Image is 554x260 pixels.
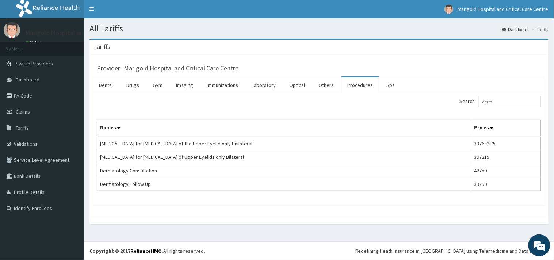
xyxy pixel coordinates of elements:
td: 397215 [471,150,541,164]
img: User Image [444,5,454,14]
strong: Copyright © 2017 . [89,248,163,254]
a: Optical [283,77,311,93]
a: Gym [147,77,168,93]
a: Drugs [121,77,145,93]
a: Immunizations [201,77,244,93]
a: Dental [93,77,119,93]
li: Tariffs [530,26,549,32]
h3: Tariffs [93,43,110,50]
div: Minimize live chat window [120,4,137,21]
span: Marigold Hospital and Critical Care Centre [458,6,549,12]
a: Spa [381,77,401,93]
a: Online [26,40,43,45]
a: Imaging [170,77,199,93]
td: Dermatology Follow Up [97,177,471,191]
td: 33250 [471,177,541,191]
a: Laboratory [246,77,282,93]
span: Claims [16,108,30,115]
p: Marigold Hospital and Critical Care Centre [26,30,144,36]
input: Search: [478,96,541,107]
a: Others [313,77,340,93]
img: User Image [4,22,20,38]
th: Price [471,120,541,137]
div: Redefining Heath Insurance in [GEOGRAPHIC_DATA] using Telemedicine and Data Science! [355,247,549,255]
th: Name [97,120,471,137]
span: We're online! [42,81,101,155]
span: Switch Providers [16,60,53,67]
span: Dashboard [16,76,39,83]
textarea: Type your message and hit 'Enter' [4,178,139,204]
img: d_794563401_company_1708531726252_794563401 [14,37,30,55]
a: Dashboard [502,26,529,32]
td: [MEDICAL_DATA] for [MEDICAL_DATA] of the Upper Eyelid only Unilateral [97,137,471,150]
td: Dermatology Consultation [97,164,471,177]
footer: All rights reserved. [84,241,554,260]
td: 337632.75 [471,137,541,150]
label: Search: [460,96,541,107]
h1: All Tariffs [89,24,549,33]
a: RelianceHMO [130,248,162,254]
td: 42750 [471,164,541,177]
h3: Provider - Marigold Hospital and Critical Care Centre [97,65,238,72]
td: [MEDICAL_DATA] for [MEDICAL_DATA] of Upper Eyelids only Bilateral [97,150,471,164]
a: Procedures [341,77,379,93]
div: Chat with us now [38,41,123,50]
span: Tariffs [16,125,29,131]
